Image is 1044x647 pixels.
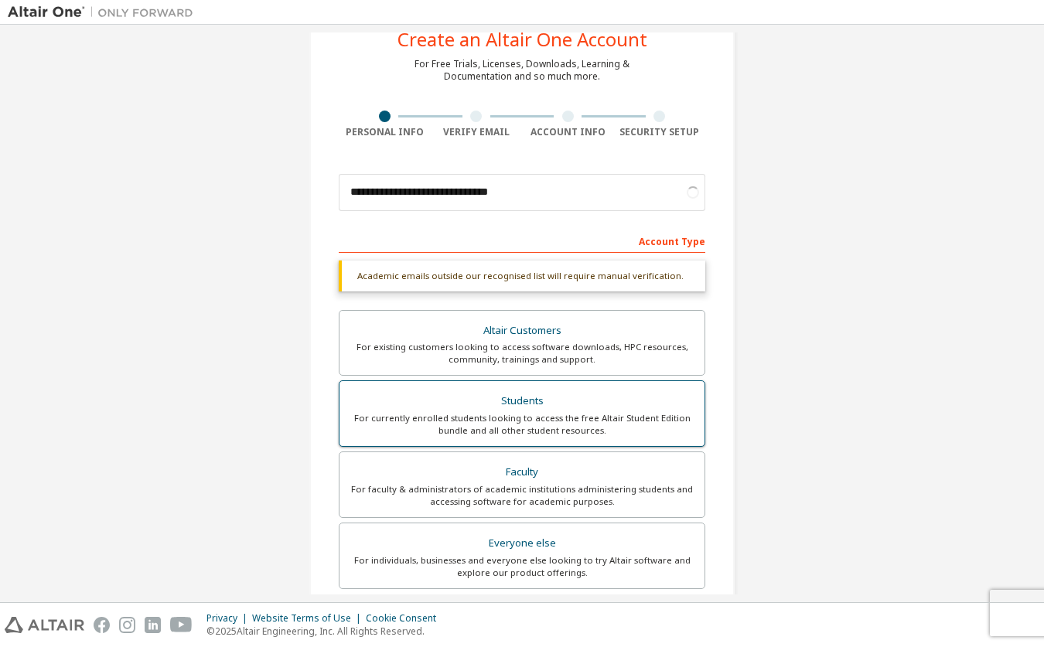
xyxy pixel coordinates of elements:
[349,461,695,483] div: Faculty
[8,5,201,20] img: Altair One
[94,617,110,633] img: facebook.svg
[431,126,523,138] div: Verify Email
[366,612,445,625] div: Cookie Consent
[145,617,161,633] img: linkedin.svg
[415,58,629,83] div: For Free Trials, Licenses, Downloads, Learning & Documentation and so much more.
[170,617,193,633] img: youtube.svg
[206,625,445,638] p: © 2025 Altair Engineering, Inc. All Rights Reserved.
[206,612,252,625] div: Privacy
[397,30,647,49] div: Create an Altair One Account
[252,612,366,625] div: Website Terms of Use
[5,617,84,633] img: altair_logo.svg
[349,320,695,342] div: Altair Customers
[349,483,695,508] div: For faculty & administrators of academic institutions administering students and accessing softwa...
[119,617,135,633] img: instagram.svg
[614,126,706,138] div: Security Setup
[349,412,695,437] div: For currently enrolled students looking to access the free Altair Student Edition bundle and all ...
[349,554,695,579] div: For individuals, businesses and everyone else looking to try Altair software and explore our prod...
[522,126,614,138] div: Account Info
[349,533,695,554] div: Everyone else
[349,390,695,412] div: Students
[339,228,705,253] div: Account Type
[339,261,705,291] div: Academic emails outside our recognised list will require manual verification.
[339,126,431,138] div: Personal Info
[349,341,695,366] div: For existing customers looking to access software downloads, HPC resources, community, trainings ...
